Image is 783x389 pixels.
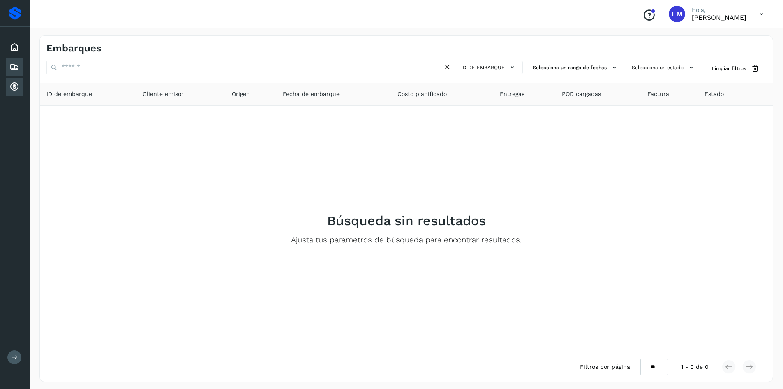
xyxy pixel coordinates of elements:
div: Embarques [6,58,23,76]
h4: Embarques [46,42,102,54]
h2: Búsqueda sin resultados [327,213,486,228]
span: POD cargadas [562,90,601,98]
span: Entregas [500,90,524,98]
button: ID de embarque [459,61,519,73]
span: Filtros por página : [580,363,634,371]
button: Selecciona un rango de fechas [529,61,622,75]
div: Cuentas por cobrar [6,78,23,96]
span: Origen [232,90,250,98]
p: Lilia Mercado Morales [692,14,746,21]
button: Selecciona un estado [628,61,699,75]
div: Inicio [6,38,23,56]
span: Limpiar filtros [712,65,746,72]
button: Limpiar filtros [705,61,766,76]
span: Factura [647,90,669,98]
span: 1 - 0 de 0 [681,363,709,371]
span: Costo planificado [397,90,447,98]
span: Estado [704,90,724,98]
p: Ajusta tus parámetros de búsqueda para encontrar resultados. [291,235,522,245]
span: ID de embarque [46,90,92,98]
span: ID de embarque [461,64,505,71]
p: Hola, [692,7,746,14]
span: Cliente emisor [143,90,184,98]
span: Fecha de embarque [283,90,340,98]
